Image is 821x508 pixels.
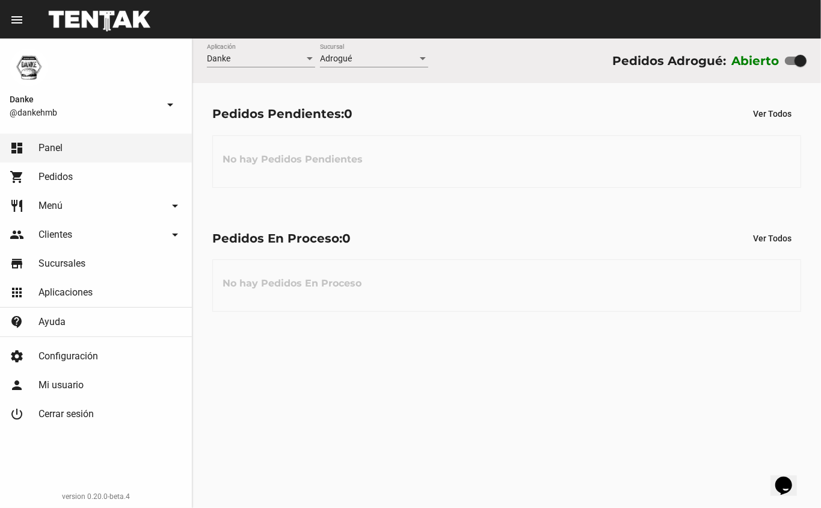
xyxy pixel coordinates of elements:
span: Pedidos [38,171,73,183]
span: @dankehmb [10,107,158,119]
mat-icon: arrow_drop_down [163,98,177,112]
div: Pedidos Pendientes: [212,104,352,123]
button: Ver Todos [743,103,801,125]
span: Configuración [38,350,98,362]
mat-icon: power_settings_new [10,407,24,421]
span: Mi usuario [38,379,84,391]
img: 1d4517d0-56da-456b-81f5-6111ccf01445.png [10,48,48,87]
iframe: chat widget [770,460,809,496]
mat-icon: arrow_drop_down [168,228,182,242]
span: 0 [342,231,351,246]
mat-icon: contact_support [10,315,24,329]
h3: No hay Pedidos Pendientes [213,141,372,178]
span: 0 [344,107,352,121]
mat-icon: shopping_cart [10,170,24,184]
span: Ver Todos [753,109,792,119]
mat-icon: store [10,256,24,271]
span: Aplicaciones [38,287,93,299]
span: Danke [207,54,230,63]
mat-icon: people [10,228,24,242]
div: Pedidos En Proceso: [212,229,351,248]
span: Cerrar sesión [38,408,94,420]
button: Ver Todos [743,228,801,249]
div: Pedidos Adrogué: [612,51,726,70]
span: Clientes [38,229,72,241]
span: Ver Todos [753,234,792,243]
mat-icon: dashboard [10,141,24,155]
span: Danke [10,92,158,107]
div: version 0.20.0-beta.4 [10,491,182,503]
span: Panel [38,142,63,154]
mat-icon: arrow_drop_down [168,199,182,213]
mat-icon: restaurant [10,199,24,213]
span: Sucursales [38,258,85,270]
span: Adrogué [320,54,352,63]
h3: No hay Pedidos En Proceso [213,265,371,302]
mat-icon: settings [10,349,24,364]
span: Ayuda [38,316,66,328]
mat-icon: person [10,378,24,392]
mat-icon: menu [10,13,24,27]
mat-icon: apps [10,285,24,300]
label: Abierto [731,51,779,70]
span: Menú [38,200,63,212]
